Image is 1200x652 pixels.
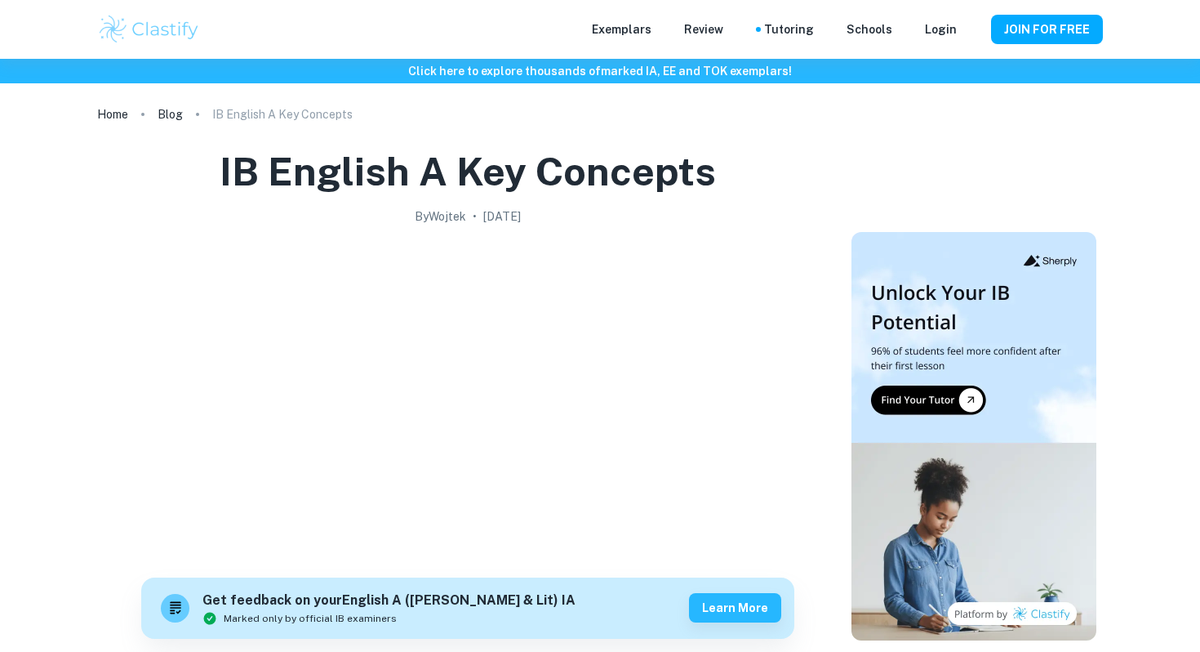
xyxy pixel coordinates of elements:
[220,145,716,198] h1: IB English A Key Concepts
[483,208,521,226] h2: [DATE]
[415,208,466,226] h2: By Wojtek
[592,20,651,38] p: Exemplars
[847,20,892,38] a: Schools
[141,232,794,559] img: IB English A Key Concepts cover image
[851,232,1096,641] img: Thumbnail
[212,105,353,123] p: IB English A Key Concepts
[473,208,477,226] p: •
[202,591,576,611] h6: Get feedback on your English A ([PERSON_NAME] & Lit) IA
[689,593,781,623] button: Learn more
[684,20,723,38] p: Review
[925,20,957,38] a: Login
[97,103,128,126] a: Home
[141,578,794,639] a: Get feedback on yourEnglish A ([PERSON_NAME] & Lit) IAMarked only by official IB examinersLearn more
[3,62,1197,80] h6: Click here to explore thousands of marked IA, EE and TOK exemplars !
[764,20,814,38] a: Tutoring
[158,103,183,126] a: Blog
[97,13,201,46] img: Clastify logo
[991,15,1103,44] button: JOIN FOR FREE
[224,611,397,626] span: Marked only by official IB examiners
[970,25,978,33] button: Help and Feedback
